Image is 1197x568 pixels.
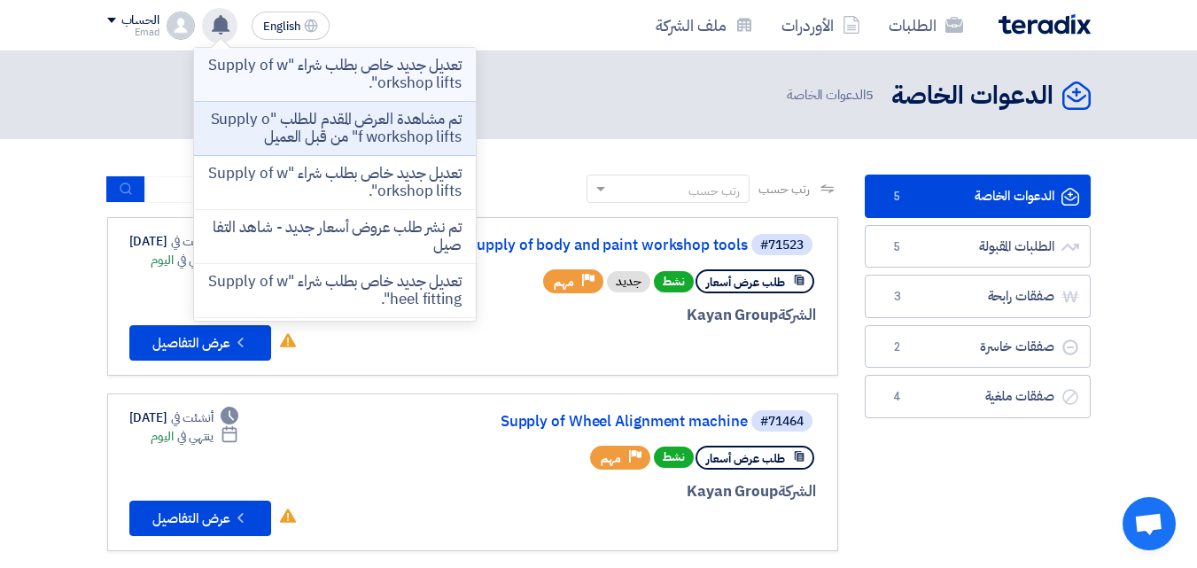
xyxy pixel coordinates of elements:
span: ينتهي في [177,251,214,269]
img: Teradix logo [999,14,1091,35]
a: Supply of body and paint workshop tools [393,237,748,253]
span: نشط [654,271,694,292]
a: صفقات ملغية4 [865,375,1091,418]
span: 2 [887,338,908,356]
div: #71464 [760,416,804,428]
p: تعديل جديد خاص بطلب شراء "Supply of wheel fitting". [208,273,462,308]
a: ملف الشركة [641,4,767,46]
p: تم نشر طلب عروض أسعار جديد - شاهد التفاصيل [208,219,462,254]
span: طلب عرض أسعار [706,274,785,291]
span: مهم [554,274,574,291]
div: جديد [607,271,650,292]
h2: الدعوات الخاصة [891,79,1053,113]
a: Supply of Wheel Alignment machine [393,414,748,430]
a: الدعوات الخاصة5 [865,175,1091,218]
span: 5 [887,188,908,206]
div: [DATE] [129,232,239,251]
span: رتب حسب [758,180,809,198]
a: صفقات خاسرة2 [865,325,1091,369]
span: أنشئت في [171,232,214,251]
span: طلب عرض أسعار [706,450,785,467]
div: Kayan Group [390,304,816,327]
span: 3 [887,288,908,306]
div: Kayan Group [390,480,816,503]
div: Open chat [1123,497,1176,550]
input: ابحث بعنوان أو رقم الطلب [145,176,393,203]
div: Emad [107,27,159,37]
span: 5 [866,85,874,105]
div: الحساب [121,13,159,28]
div: #71523 [760,239,804,252]
span: الشركة [778,480,816,502]
div: رتب حسب [688,182,740,200]
span: 4 [887,388,908,406]
div: اليوم [151,251,238,269]
span: أنشئت في [171,408,214,427]
span: مهم [601,450,621,467]
p: تم مشاهدة العرض المقدم للطلب "Supply of workshop lifts" من قبل العميل [208,111,462,146]
span: English [263,20,300,33]
span: نشط [654,447,694,468]
button: عرض التفاصيل [129,325,271,361]
a: الطلبات [874,4,977,46]
div: [DATE] [129,408,239,427]
span: 5 [887,238,908,256]
a: صفقات رابحة3 [865,275,1091,318]
span: ينتهي في [177,427,214,446]
p: تعديل جديد خاص بطلب شراء "Supply of workshop lifts". [208,165,462,200]
img: profile_test.png [167,12,195,40]
span: الشركة [778,304,816,326]
button: عرض التفاصيل [129,501,271,536]
div: اليوم [151,427,238,446]
p: تعديل جديد خاص بطلب شراء "Supply of workshop lifts". [208,57,462,92]
a: الطلبات المقبولة5 [865,225,1091,268]
a: الأوردرات [767,4,874,46]
span: الدعوات الخاصة [787,85,877,105]
button: English [252,12,330,40]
